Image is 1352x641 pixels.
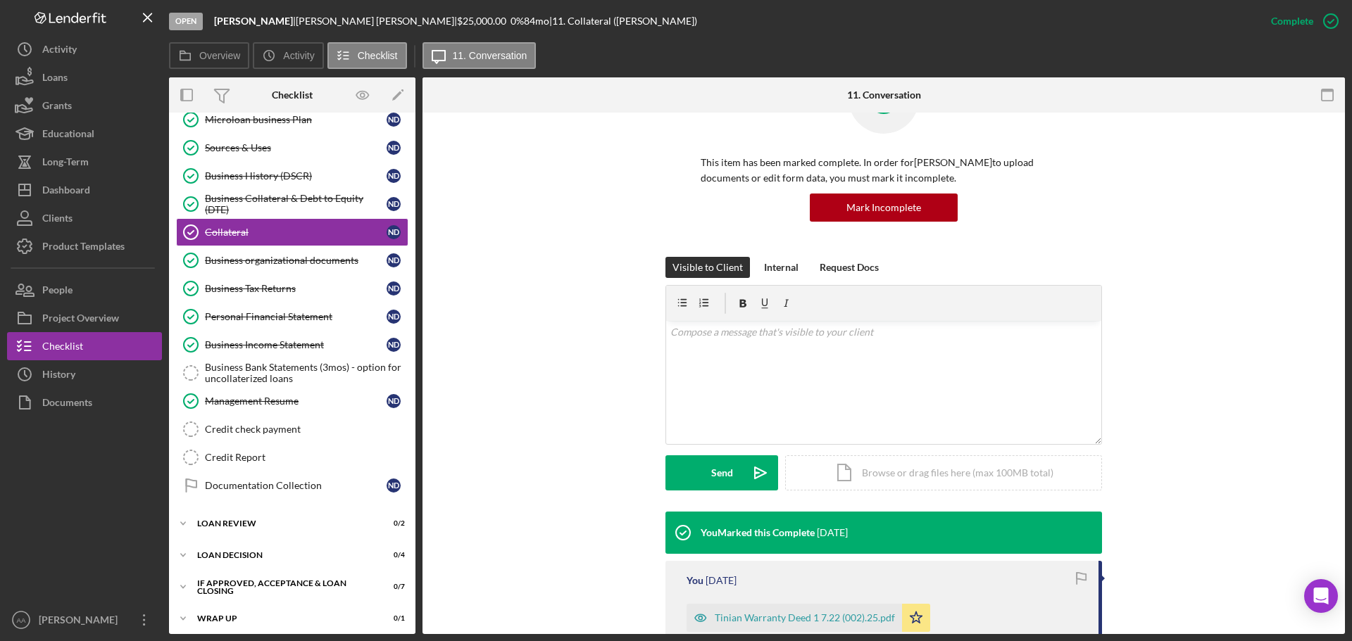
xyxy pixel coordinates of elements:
[205,227,387,238] div: Collateral
[511,15,524,27] div: 0 %
[1271,7,1313,35] div: Complete
[205,255,387,266] div: Business organizational documents
[205,480,387,491] div: Documentation Collection
[7,276,162,304] button: People
[7,176,162,204] button: Dashboard
[42,204,73,236] div: Clients
[7,63,162,91] button: Loans
[457,15,511,27] div: $25,000.00
[205,142,387,153] div: Sources & Uses
[7,232,162,260] a: Product Templates
[42,360,75,392] div: History
[176,387,408,415] a: Management ResumeND
[7,332,162,360] button: Checklist
[176,134,408,162] a: Sources & UsesND
[387,478,401,493] div: N D
[665,257,750,278] button: Visible to Client
[711,455,733,490] div: Send
[42,388,92,420] div: Documents
[847,89,921,101] div: 11. Conversation
[35,606,127,637] div: [PERSON_NAME]
[672,257,743,278] div: Visible to Client
[423,42,537,69] button: 11. Conversation
[283,50,314,61] label: Activity
[205,193,387,215] div: Business Collateral & Debt to Equity (DTE)
[176,471,408,500] a: Documentation CollectionND
[176,274,408,303] a: Business Tax ReturnsND
[176,443,408,471] a: Credit Report
[387,253,401,267] div: N D
[380,583,405,591] div: 0 / 7
[380,614,405,623] div: 0 / 1
[7,388,162,417] button: Documents
[846,193,921,222] div: Mark Incomplete
[176,359,408,387] a: Business Bank Statements (3mos) - option for uncollaterized loans
[701,155,1067,186] p: This item has been marked complete. In order for [PERSON_NAME] to upload documents or edit form d...
[7,91,162,120] a: Grants
[387,197,401,211] div: N D
[387,394,401,408] div: N D
[715,612,895,623] div: Tinian Warranty Deed 1 7.22 (002).25.pdf
[214,15,293,27] b: [PERSON_NAME]
[176,246,408,274] a: Business organizational documentsND
[197,579,370,595] div: If approved, acceptance & loan closing
[42,304,119,336] div: Project Overview
[176,218,408,246] a: CollateralND
[706,575,737,586] time: 2025-07-22 06:21
[757,257,806,278] button: Internal
[387,169,401,183] div: N D
[214,15,296,27] div: |
[7,148,162,176] button: Long-Term
[42,232,125,264] div: Product Templates
[176,415,408,443] a: Credit check payment
[205,395,387,407] div: Management Resume
[205,424,408,435] div: Credit check payment
[7,360,162,388] button: History
[387,310,401,324] div: N D
[665,455,778,490] button: Send
[205,283,387,294] div: Business Tax Returns
[176,162,408,190] a: Business History (DSCR)ND
[7,120,162,148] button: Educational
[387,225,401,239] div: N D
[42,91,72,123] div: Grants
[380,551,405,559] div: 0 / 4
[7,304,162,332] button: Project Overview
[176,331,408,359] a: Business Income StatementND
[387,113,401,127] div: N D
[296,15,457,27] div: [PERSON_NAME] [PERSON_NAME] |
[42,120,94,151] div: Educational
[687,604,930,632] button: Tinian Warranty Deed 1 7.22 (002).25.pdf
[205,339,387,350] div: Business Income Statement
[387,338,401,352] div: N D
[169,42,249,69] button: Overview
[387,141,401,155] div: N D
[549,15,697,27] div: | 11. Collateral ([PERSON_NAME])
[205,452,408,463] div: Credit Report
[42,276,73,307] div: People
[253,42,323,69] button: Activity
[42,176,90,208] div: Dashboard
[820,257,879,278] div: Request Docs
[387,281,401,296] div: N D
[42,148,89,179] div: Long-Term
[687,575,703,586] div: You
[810,193,958,222] button: Mark Incomplete
[7,606,162,634] button: AA[PERSON_NAME]
[197,551,370,559] div: Loan decision
[7,204,162,232] button: Clients
[358,50,398,61] label: Checklist
[197,614,370,623] div: Wrap up
[764,257,799,278] div: Internal
[7,35,162,63] a: Activity
[199,50,240,61] label: Overview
